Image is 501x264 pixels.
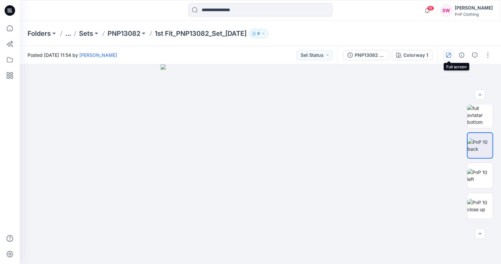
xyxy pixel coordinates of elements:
p: 1st Fit_PNP13082_Set_[DATE] [155,29,247,38]
div: PnP Clothing [455,12,493,17]
a: Sets [79,29,93,38]
img: PnP 10 left [467,169,493,183]
div: SW [440,5,452,16]
span: 19 [427,6,434,11]
button: 6 [249,29,268,38]
div: Colorway 1 [403,52,428,59]
a: Folders [28,29,51,38]
button: Details [456,50,467,60]
img: PnP 10 back [468,139,492,152]
p: 6 [257,30,260,37]
div: PNP13082 - 1ST FIT [355,52,385,59]
button: Colorway 1 [392,50,432,60]
button: ... [65,29,71,38]
span: Posted [DATE] 11:54 by [28,52,117,58]
img: eyJhbGciOiJIUzI1NiIsImtpZCI6IjAiLCJzbHQiOiJzZXMiLCJ0eXAiOiJKV1QifQ.eyJkYXRhIjp7InR5cGUiOiJzdG9yYW... [161,64,360,264]
a: [PERSON_NAME] [79,52,117,58]
div: [PERSON_NAME] [455,4,493,12]
a: PNP13082 [108,29,140,38]
img: PnP 10 close up [467,199,493,213]
img: full avtatar bottom [467,105,493,125]
button: PNP13082 - 1ST FIT [343,50,389,60]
